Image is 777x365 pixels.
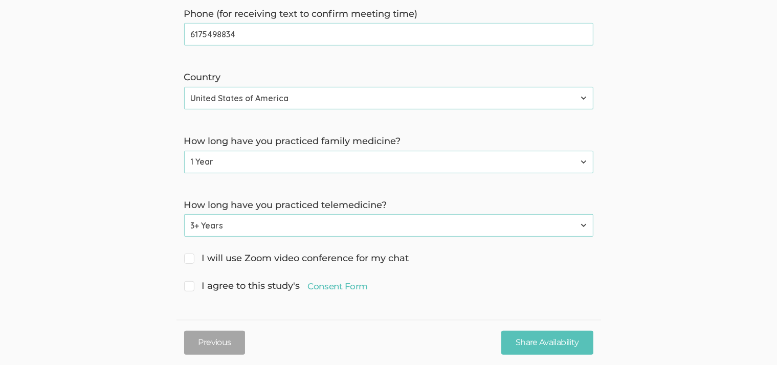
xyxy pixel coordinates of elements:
[184,8,593,21] label: Phone (for receiving text to confirm meeting time)
[184,71,593,84] label: Country
[184,331,246,355] button: Previous
[501,331,593,355] input: Share Availability
[184,135,593,148] label: How long have you practiced family medicine?
[308,280,368,292] a: Consent Form
[184,199,593,212] label: How long have you practiced telemedicine?
[184,280,368,293] span: I agree to this study's
[184,252,409,265] span: I will use Zoom video conference for my chat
